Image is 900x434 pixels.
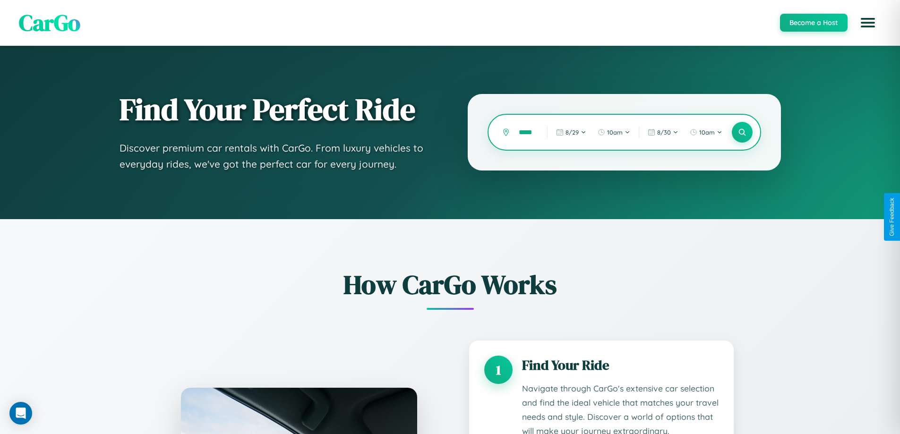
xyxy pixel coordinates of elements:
button: 10am [685,125,727,140]
button: 8/29 [551,125,591,140]
h1: Find Your Perfect Ride [120,93,430,126]
div: 1 [484,356,513,384]
button: Open menu [855,9,881,36]
h3: Find Your Ride [522,356,719,374]
span: 8 / 29 [566,128,579,136]
span: CarGo [19,7,80,38]
p: Discover premium car rentals with CarGo. From luxury vehicles to everyday rides, we've got the pe... [120,140,430,172]
button: 8/30 [643,125,683,140]
span: 10am [699,128,715,136]
button: 10am [593,125,635,140]
div: Open Intercom Messenger [9,402,32,425]
button: Become a Host [780,14,848,32]
span: 10am [607,128,623,136]
span: 8 / 30 [657,128,671,136]
h2: How CarGo Works [167,266,734,303]
div: Give Feedback [889,198,895,236]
